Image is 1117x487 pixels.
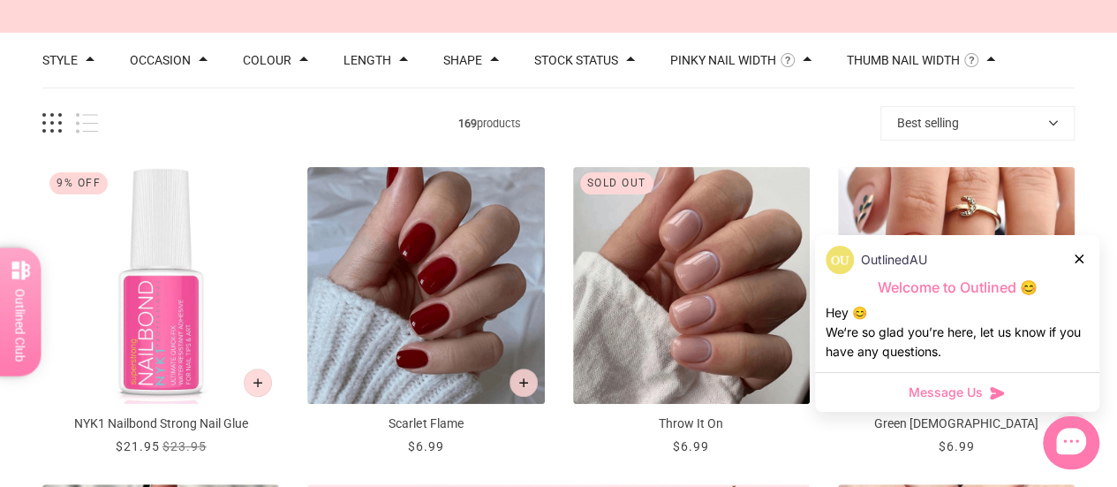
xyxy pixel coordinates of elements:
button: List view [76,113,98,133]
button: Grid view [42,113,62,133]
p: NYK1 Nailbond Strong Nail Glue [42,415,279,433]
button: Filter by Shape [443,54,482,66]
button: Filter by Colour [243,54,291,66]
span: Message Us [909,384,983,401]
span: $6.99 [673,439,709,453]
a: Scarlet Flame [307,167,544,456]
img: Scarlet Flame-Press on Manicure-Outlined [307,167,544,404]
p: Green [DEMOGRAPHIC_DATA] [838,415,1075,433]
span: $23.95 [162,439,207,453]
a: Throw It On [573,167,810,456]
button: Add to cart [509,369,538,397]
div: 9% Off [49,172,108,194]
button: Filter by Length [343,54,391,66]
img: Throw It On-Press on Manicure-Outlined [573,167,810,404]
b: 169 [458,117,477,130]
div: Hey 😊 We‘re so glad you’re here, let us know if you have any questions. [826,303,1089,361]
p: OutlinedAU [861,250,927,270]
button: Filter by Stock status [534,54,618,66]
span: $6.99 [938,439,974,453]
button: Best selling [880,106,1075,141]
p: Scarlet Flame [307,415,544,433]
p: Welcome to Outlined 😊 [826,278,1089,297]
img: data:image/png;base64,iVBORw0KGgoAAAANSUhEUgAAACQAAAAkCAYAAADhAJiYAAACJklEQVR4AexUO28TQRice/mFQxI... [826,246,854,274]
button: Add to cart [244,369,272,397]
button: Filter by Occasion [130,54,191,66]
span: $6.99 [408,439,444,453]
button: Filter by Pinky Nail Width [670,54,776,66]
span: products [98,114,880,133]
a: Green Zen [838,167,1075,456]
p: Throw It On [573,415,810,433]
button: Filter by Thumb Nail Width [847,54,960,66]
div: Sold out [580,172,653,194]
button: Filter by Style [42,54,78,66]
a: NYK1 Nailbond Strong Nail Glue [42,167,279,456]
